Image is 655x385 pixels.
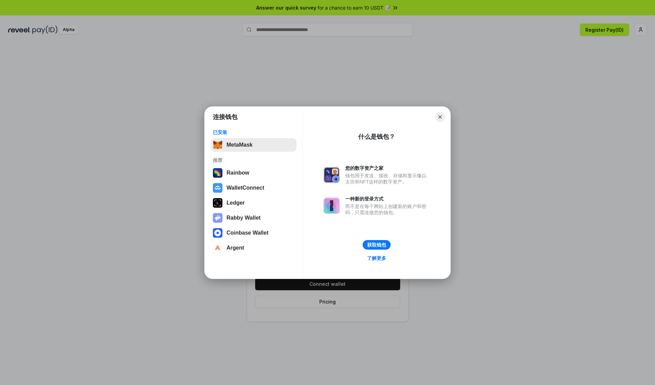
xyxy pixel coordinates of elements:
[363,254,390,263] a: 了解更多
[227,142,252,148] div: MetaMask
[211,226,296,240] button: Coinbase Wallet
[367,242,386,248] div: 获取钱包
[213,213,222,223] img: svg+xml,%3Csvg%20xmlns%3D%22http%3A%2F%2Fwww.w3.org%2F2000%2Fsvg%22%20fill%3D%22none%22%20viewBox...
[227,170,249,176] div: Rainbow
[213,113,237,121] h1: 连接钱包
[435,112,445,122] button: Close
[213,183,222,193] img: svg+xml,%3Csvg%20width%3D%2228%22%20height%3D%2228%22%20viewBox%3D%220%200%2028%2028%22%20fill%3D...
[227,200,245,206] div: Ledger
[213,129,294,135] div: 已安装
[211,166,296,180] button: Rainbow
[345,173,430,185] div: 钱包用于发送、接收、存储和显示像以太坊和NFT这样的数字资产。
[323,167,340,183] img: svg+xml,%3Csvg%20xmlns%3D%22http%3A%2F%2Fwww.w3.org%2F2000%2Fsvg%22%20fill%3D%22none%22%20viewBox...
[213,198,222,208] img: svg+xml,%3Csvg%20xmlns%3D%22http%3A%2F%2Fwww.w3.org%2F2000%2Fsvg%22%20width%3D%2228%22%20height%3...
[211,196,296,210] button: Ledger
[358,133,395,141] div: 什么是钱包？
[213,157,294,163] div: 推荐
[345,196,430,202] div: 一种新的登录方式
[211,138,296,152] button: MetaMask
[345,165,430,171] div: 您的数字资产之家
[227,245,244,251] div: Argent
[227,230,268,236] div: Coinbase Wallet
[213,140,222,150] img: svg+xml,%3Csvg%20fill%3D%22none%22%20height%3D%2233%22%20viewBox%3D%220%200%2035%2033%22%20width%...
[227,185,264,191] div: WalletConnect
[213,168,222,178] img: svg+xml,%3Csvg%20width%3D%22120%22%20height%3D%22120%22%20viewBox%3D%220%200%20120%20120%22%20fil...
[211,211,296,225] button: Rabby Wallet
[323,197,340,214] img: svg+xml,%3Csvg%20xmlns%3D%22http%3A%2F%2Fwww.w3.org%2F2000%2Fsvg%22%20fill%3D%22none%22%20viewBox...
[363,240,391,250] button: 获取钱包
[213,228,222,238] img: svg+xml,%3Csvg%20width%3D%2228%22%20height%3D%2228%22%20viewBox%3D%220%200%2028%2028%22%20fill%3D...
[367,255,386,261] div: 了解更多
[211,181,296,195] button: WalletConnect
[345,203,430,216] div: 而不是在每个网站上创建新的账户和密码，只需连接您的钱包。
[213,243,222,253] img: svg+xml,%3Csvg%20width%3D%2228%22%20height%3D%2228%22%20viewBox%3D%220%200%2028%2028%22%20fill%3D...
[227,215,261,221] div: Rabby Wallet
[211,241,296,255] button: Argent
